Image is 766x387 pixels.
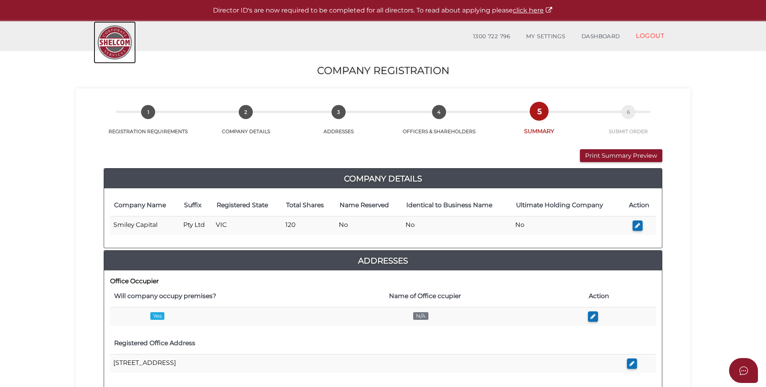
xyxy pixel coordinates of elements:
[96,114,201,135] a: 1REGISTRATION REQUIREMENTS
[336,195,403,216] th: Name Reserved
[585,286,656,307] th: Action
[513,6,553,14] a: click here
[291,114,386,135] a: 3ADDRESSES
[385,286,585,307] th: Name of Office ccupier
[432,105,446,119] span: 4
[180,216,213,235] td: Pty Ltd
[239,105,253,119] span: 2
[141,105,155,119] span: 1
[94,21,136,64] img: Logo
[729,358,758,383] button: Open asap
[110,277,159,285] b: Office Occupier
[110,216,180,235] td: Smiley Capital
[213,216,282,235] td: VIC
[518,29,573,45] a: MY SETTINGS
[386,114,492,135] a: 4OFFICERS & SHAREHOLDERS
[580,149,662,163] button: Print Summary Preview
[573,29,628,45] a: DASHBOARD
[402,195,512,216] th: Identical to Business Name
[213,195,282,216] th: Registered State
[104,254,662,267] a: Addresses
[104,172,662,185] a: Company Details
[336,216,403,235] td: No
[587,114,670,135] a: 6SUBMIT ORDER
[492,113,586,135] a: 5SUMMARY
[413,312,428,320] span: N/A
[282,216,336,235] td: 120
[332,105,346,119] span: 3
[110,195,180,216] th: Company Name
[465,29,518,45] a: 1300 722 796
[180,195,213,216] th: Suffix
[628,27,672,44] a: LOGOUT
[532,104,546,118] span: 5
[402,216,512,235] td: No
[20,6,746,15] p: Director ID's are now required to be completed for all directors. To read about applying please
[621,105,635,119] span: 6
[512,216,623,235] td: No
[110,354,624,373] td: [STREET_ADDRESS]
[110,286,385,307] th: Will company occupy premises?
[110,333,624,354] th: Registered Office Address
[201,114,291,135] a: 2COMPANY DETAILS
[623,195,656,216] th: Action
[512,195,623,216] th: Ultimate Holding Company
[282,195,336,216] th: Total Shares
[150,312,164,320] span: Yes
